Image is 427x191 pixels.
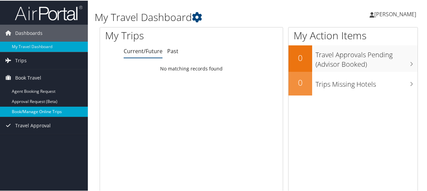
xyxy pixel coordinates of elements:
h3: Trips Missing Hotels [316,76,418,88]
a: [PERSON_NAME] [370,3,423,24]
span: Trips [15,51,27,68]
h2: 0 [288,51,312,63]
img: airportal-logo.png [15,4,82,20]
h1: My Action Items [288,28,418,42]
h1: My Travel Dashboard [95,9,313,24]
h2: 0 [288,76,312,88]
a: 0Trips Missing Hotels [288,71,418,95]
span: Book Travel [15,69,41,86]
span: Travel Approval [15,116,51,133]
td: No matching records found [100,62,283,74]
span: [PERSON_NAME] [374,10,416,17]
h1: My Trips [105,28,202,42]
a: Current/Future [124,47,162,54]
a: 0Travel Approvals Pending (Advisor Booked) [288,45,418,71]
h3: Travel Approvals Pending (Advisor Booked) [316,46,418,68]
a: Past [167,47,178,54]
span: Dashboards [15,24,43,41]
